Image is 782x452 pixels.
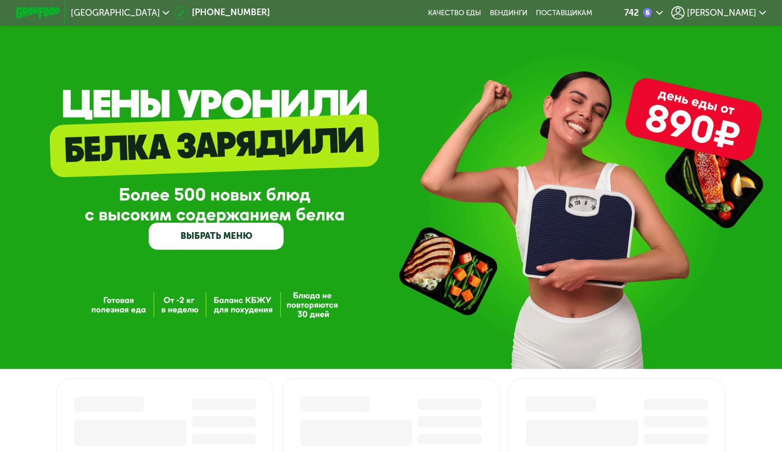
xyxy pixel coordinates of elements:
[71,9,160,17] span: [GEOGRAPHIC_DATA]
[687,9,756,17] span: [PERSON_NAME]
[174,6,270,19] a: [PHONE_NUMBER]
[490,9,527,17] a: Вендинги
[624,9,639,17] div: 742
[536,9,592,17] div: поставщикам
[149,223,284,250] a: ВЫБРАТЬ МЕНЮ
[428,9,481,17] a: Качество еды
